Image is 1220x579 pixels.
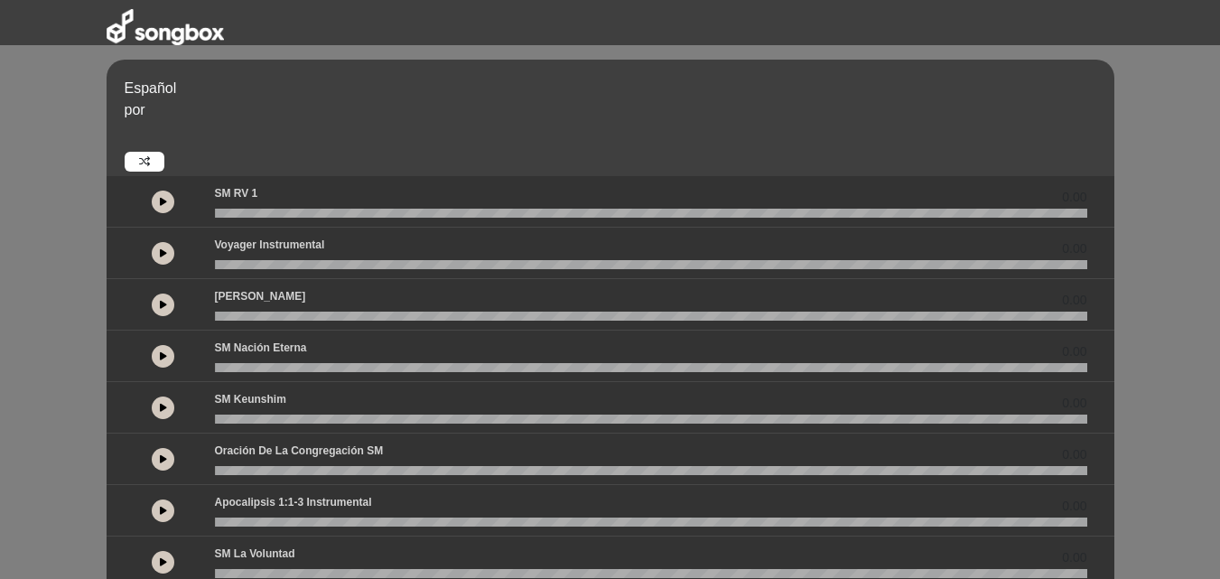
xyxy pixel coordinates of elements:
font: SM RV 1 [215,187,258,200]
font: SM Nación Eterna [215,341,307,354]
font: 0.00 [1062,499,1086,513]
font: 0.00 [1062,190,1086,204]
font: [PERSON_NAME] [215,290,306,303]
font: 0.00 [1062,241,1086,256]
font: SM La Voluntad [215,547,295,560]
font: Voyager Instrumental [215,238,325,251]
font: Español [125,80,177,96]
font: Oración de la Congregación SM [215,444,384,457]
font: 0.00 [1062,550,1086,565]
img: songbox-logo-white.png [107,9,224,45]
font: 0.00 [1062,396,1086,410]
font: Apocalipsis 1:1-3 Instrumental [215,496,372,509]
font: 0.00 [1062,447,1086,462]
font: SM Keunshim [215,393,286,406]
font: por [125,102,145,117]
font: 0.00 [1062,344,1086,359]
font: 0.00 [1062,293,1086,307]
